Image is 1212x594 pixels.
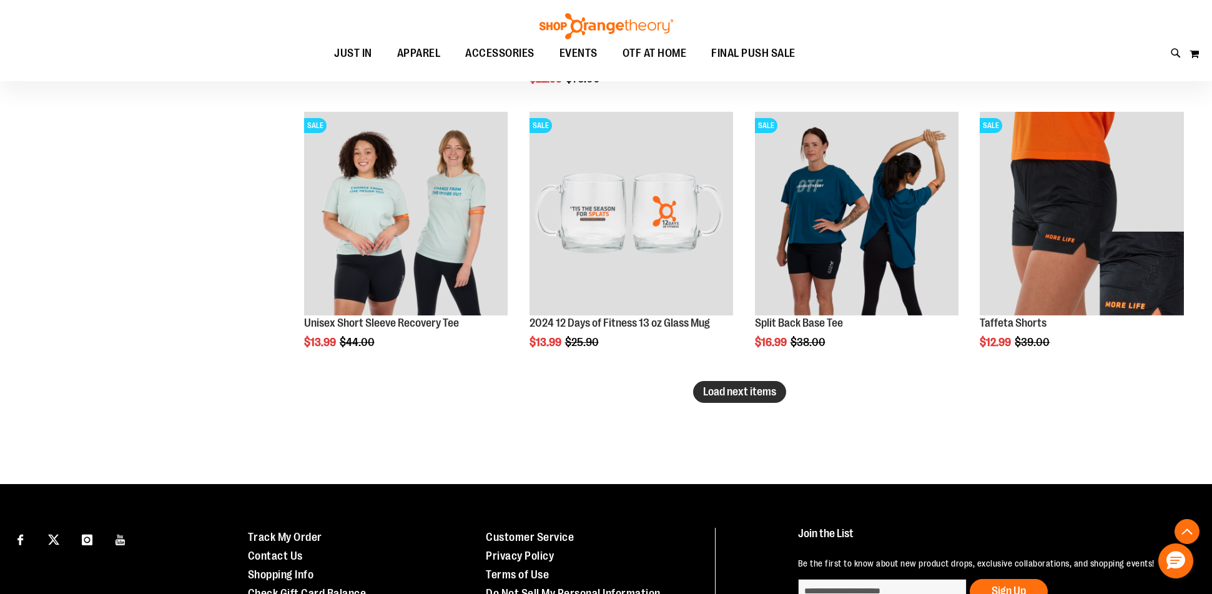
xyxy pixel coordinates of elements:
a: FINAL PUSH SALE [699,39,808,67]
img: Product image for Camo Tafetta Shorts [980,112,1184,316]
a: Taffeta Shorts [980,317,1047,329]
span: Load next items [703,385,776,398]
h4: Join the List [798,528,1183,551]
span: SALE [304,118,327,133]
span: $12.99 [980,336,1013,349]
span: SALE [980,118,1002,133]
a: Unisex Short Sleeve Recovery Tee [304,317,459,329]
button: Hello, have a question? Let’s chat. [1158,543,1193,578]
div: product [749,106,965,380]
div: product [523,106,740,380]
span: OTF AT HOME [623,39,687,67]
img: Main image of 2024 12 Days of Fitness 13 oz Glass Mug [530,112,734,316]
span: $16.99 [755,336,789,349]
button: Back To Top [1175,519,1200,544]
button: Load next items [693,381,786,403]
a: OTF AT HOME [610,39,699,68]
a: Shopping Info [248,568,314,581]
span: SALE [530,118,552,133]
div: product [973,106,1190,380]
span: SALE [755,118,777,133]
p: Be the first to know about new product drops, exclusive collaborations, and shopping events! [798,557,1183,570]
a: Customer Service [486,531,574,543]
span: $39.00 [1015,336,1052,349]
a: EVENTS [547,39,610,68]
span: $13.99 [304,336,338,349]
a: Visit our Instagram page [76,528,98,550]
span: $38.00 [791,336,827,349]
span: FINAL PUSH SALE [711,39,796,67]
img: Twitter [48,534,59,545]
span: $44.00 [340,336,377,349]
span: $13.99 [530,336,563,349]
img: Main of 2024 AUGUST Unisex Short Sleeve Recovery Tee [304,112,508,316]
span: APPAREL [397,39,441,67]
a: Split Back Base TeeSALE [755,112,959,318]
a: Terms of Use [486,568,549,581]
span: $25.90 [565,336,601,349]
a: Contact Us [248,550,303,562]
a: JUST IN [322,39,385,68]
a: Privacy Policy [486,550,554,562]
div: product [298,106,515,380]
a: 2024 12 Days of Fitness 13 oz Glass Mug [530,317,710,329]
span: EVENTS [559,39,598,67]
a: Visit our X page [43,528,65,550]
a: Track My Order [248,531,322,543]
span: JUST IN [334,39,372,67]
a: Split Back Base Tee [755,317,843,329]
a: Product image for Camo Tafetta ShortsSALE [980,112,1184,318]
a: ACCESSORIES [453,39,547,68]
a: Main of 2024 AUGUST Unisex Short Sleeve Recovery TeeSALE [304,112,508,318]
img: Split Back Base Tee [755,112,959,316]
a: Visit our Facebook page [9,528,31,550]
a: APPAREL [385,39,453,68]
span: ACCESSORIES [465,39,535,67]
img: Shop Orangetheory [538,13,675,39]
a: Visit our Youtube page [110,528,132,550]
a: Main image of 2024 12 Days of Fitness 13 oz Glass MugSALE [530,112,734,318]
